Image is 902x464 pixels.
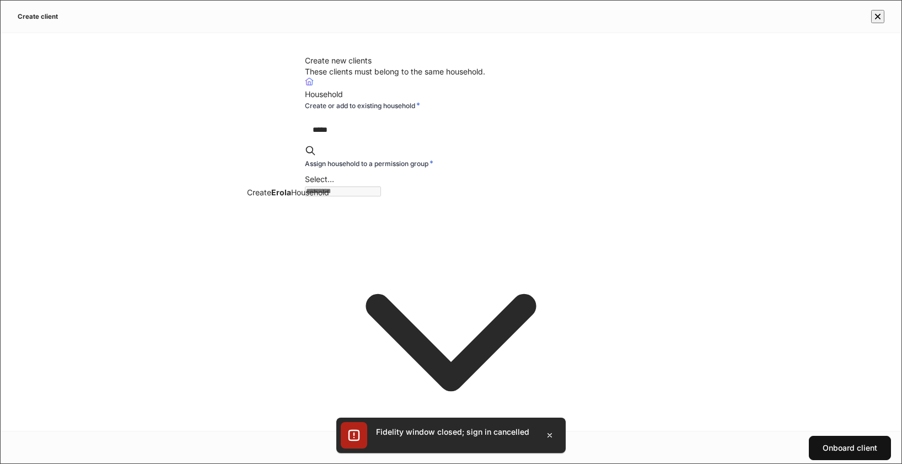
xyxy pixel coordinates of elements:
h6: Assign household to a permission group [305,158,433,169]
div: Select... [305,174,597,185]
span: Household [291,188,329,197]
h6: Create or add to existing household [305,100,420,111]
div: These clients must belong to the same household. [305,66,597,77]
span: Create [247,188,271,197]
div: Fidelity window closed; sign in cancelled [376,426,529,438]
button: Onboard client [809,436,891,460]
h5: Create client [18,11,58,22]
span: Erola [271,188,291,197]
div: Onboard client [823,444,877,452]
div: Create new clients [305,55,597,66]
div: Household [305,89,597,100]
